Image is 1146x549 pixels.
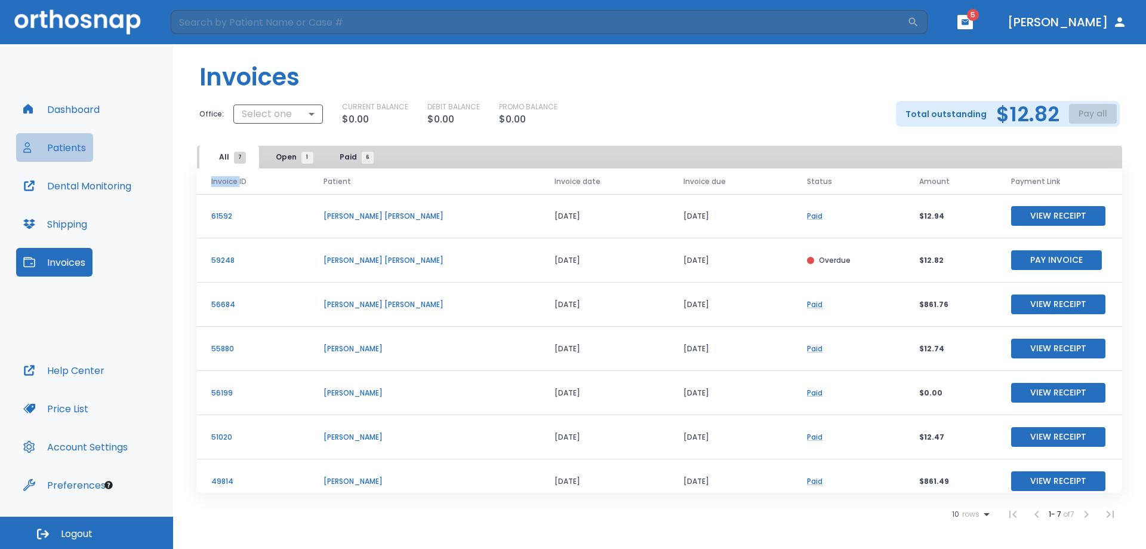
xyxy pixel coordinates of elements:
span: 5 [967,9,979,21]
input: Search by Patient Name or Case # [171,10,907,34]
button: View Receipt [1011,206,1105,226]
a: Paid [807,388,822,398]
h2: $12.82 [996,105,1059,123]
p: $12.82 [919,255,982,266]
td: [DATE] [669,238,793,283]
a: View Receipt [1011,299,1105,309]
a: View Receipt [1011,343,1105,353]
button: [PERSON_NAME] [1003,11,1132,33]
p: $0.00 [919,388,982,398]
p: 56199 [211,388,295,398]
h1: Invoices [199,59,300,95]
p: $861.49 [919,476,982,487]
td: [DATE] [540,327,669,371]
p: Office: [199,109,224,119]
span: All [219,152,240,162]
td: [DATE] [669,194,793,238]
span: Amount [919,176,950,187]
p: [PERSON_NAME] [324,388,526,398]
td: [DATE] [669,327,793,371]
button: View Receipt [1011,471,1105,491]
p: $861.76 [919,299,982,310]
span: rows [959,510,979,519]
span: Paid [340,152,368,162]
div: Select one [233,102,323,126]
span: 1 [301,152,313,164]
span: Open [276,152,307,162]
td: [DATE] [669,371,793,415]
td: [DATE] [669,415,793,459]
td: [DATE] [669,283,793,327]
td: [DATE] [540,194,669,238]
button: Dashboard [16,95,107,124]
p: [PERSON_NAME] [PERSON_NAME] [324,299,526,310]
img: Orthosnap [14,10,141,34]
td: [DATE] [540,459,669,504]
a: Paid [807,476,822,486]
td: [DATE] [540,415,669,459]
p: $0.00 [427,112,454,127]
p: $0.00 [342,112,369,127]
button: Patients [16,133,93,162]
p: 59248 [211,255,295,266]
span: of 7 [1063,509,1074,519]
p: [PERSON_NAME] [324,476,526,487]
a: View Receipt [1011,476,1105,486]
a: Paid [807,299,822,309]
span: Payment Link [1011,176,1060,187]
td: [DATE] [540,238,669,283]
td: [DATE] [540,283,669,327]
span: Invoice due [683,176,726,187]
a: Paid [807,432,822,442]
p: $0.00 [499,112,526,127]
span: 7 [234,152,246,164]
button: Dental Monitoring [16,171,138,200]
a: View Receipt [1011,431,1105,441]
p: [PERSON_NAME] [324,432,526,443]
p: [PERSON_NAME] [PERSON_NAME] [324,255,526,266]
p: CURRENT BALANCE [342,102,408,112]
td: [DATE] [669,459,793,504]
a: Pay Invoice [1011,254,1102,265]
span: Invoice ID [211,176,247,187]
button: View Receipt [1011,427,1105,447]
p: [PERSON_NAME] [PERSON_NAME] [324,211,526,222]
button: Price List [16,394,95,423]
button: View Receipt [1011,383,1105,403]
span: Patient [324,176,351,187]
span: 10 [952,510,959,519]
a: View Receipt [1011,387,1105,397]
button: Preferences [16,471,113,499]
span: Invoice date [554,176,600,187]
p: [PERSON_NAME] [324,343,526,354]
p: $12.47 [919,432,982,443]
button: Account Settings [16,433,135,461]
a: Paid [807,343,822,354]
p: PROMO BALANCE [499,102,557,112]
p: 51020 [211,432,295,443]
button: Shipping [16,210,94,238]
button: View Receipt [1011,339,1105,358]
td: [DATE] [540,371,669,415]
p: DEBIT BALANCE [427,102,480,112]
p: Total outstanding [905,107,987,121]
p: $12.74 [919,343,982,354]
a: View Receipt [1011,210,1105,220]
button: Pay Invoice [1011,250,1102,270]
span: Logout [61,527,93,541]
button: Help Center [16,356,112,385]
p: 49814 [211,476,295,487]
span: Status [807,176,832,187]
button: Invoices [16,248,93,277]
a: Paid [807,211,822,221]
span: 1 - 7 [1049,509,1063,519]
div: tabs [199,146,386,168]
